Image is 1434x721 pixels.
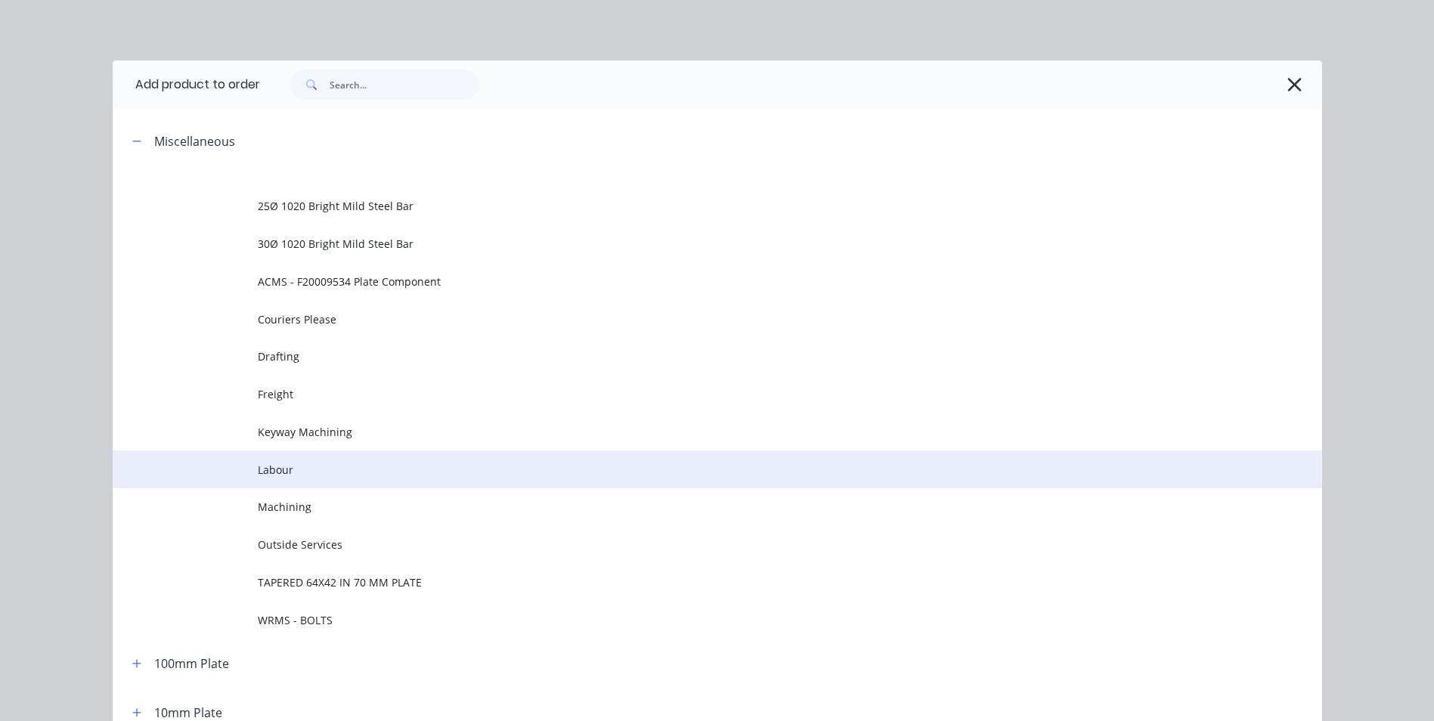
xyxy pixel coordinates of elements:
div: Add product to order [113,60,260,109]
span: WRMS - BOLTS [258,612,1109,628]
span: Outside Services [258,537,1109,552]
span: Couriers Please [258,311,1109,327]
span: 25Ø 1020 Bright Mild Steel Bar [258,198,1109,214]
div: Miscellaneous [154,132,235,150]
span: ACMS - F20009534 Plate Component [258,274,1109,289]
span: Machining [258,499,1109,515]
span: Drafting [258,348,1109,364]
span: Keyway Machining [258,424,1109,440]
span: TAPERED 64X42 IN 70 MM PLATE [258,574,1109,590]
span: 30Ø 1020 Bright Mild Steel Bar [258,236,1109,252]
div: 100mm Plate [154,654,229,673]
span: Labour [258,462,1109,478]
input: Search... [330,70,479,100]
span: Freight [258,386,1109,402]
